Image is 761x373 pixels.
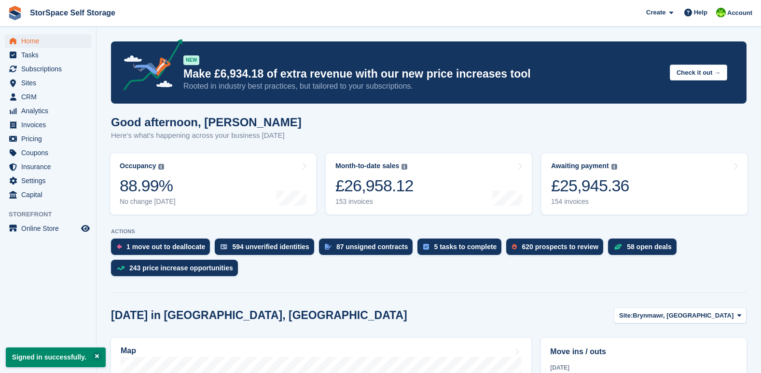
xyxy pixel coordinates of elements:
a: 58 open deals [608,239,681,260]
p: Signed in successfully. [6,347,106,367]
div: 1 move out to deallocate [126,243,205,251]
p: Here's what's happening across your business [DATE] [111,130,302,141]
a: Occupancy 88.99% No change [DATE] [110,153,316,214]
span: Storefront [9,210,96,219]
a: menu [5,146,91,160]
div: Awaiting payment [551,162,609,170]
span: CRM [21,90,79,104]
div: 243 price increase opportunities [129,264,233,272]
a: menu [5,48,91,62]
img: price_increase_opportunities-93ffe204e8149a01c8c9dc8f82e8f89637d9d84a8eef4429ea346261dce0b2c0.svg [117,266,125,270]
span: Create [646,8,665,17]
div: [DATE] [550,363,737,372]
span: Site: [619,311,633,320]
a: menu [5,174,91,187]
div: 594 unverified identities [232,243,309,251]
div: 58 open deals [627,243,672,251]
p: Rooted in industry best practices, but tailored to your subscriptions. [183,81,662,92]
span: Home [21,34,79,48]
a: menu [5,104,91,118]
div: Occupancy [120,162,156,170]
a: menu [5,62,91,76]
span: Invoices [21,118,79,132]
span: Tasks [21,48,79,62]
span: Insurance [21,160,79,173]
div: No change [DATE] [120,198,176,206]
div: Month-to-date sales [335,162,399,170]
div: 5 tasks to complete [434,243,497,251]
img: icon-info-grey-7440780725fd019a000dd9b08b2336e03edf1995a4989e88bcd33f0948082b44.svg [611,164,617,170]
img: icon-info-grey-7440780725fd019a000dd9b08b2336e03edf1995a4989e88bcd33f0948082b44.svg [158,164,164,170]
button: Check it out → [670,65,727,80]
p: Make £6,934.18 of extra revenue with our new price increases tool [183,67,662,81]
span: Analytics [21,104,79,118]
a: Preview store [80,223,91,234]
a: 87 unsigned contracts [319,239,418,260]
a: 620 prospects to review [506,239,608,260]
a: menu [5,160,91,173]
div: 87 unsigned contracts [336,243,408,251]
a: menu [5,222,91,235]
img: icon-info-grey-7440780725fd019a000dd9b08b2336e03edf1995a4989e88bcd33f0948082b44.svg [401,164,407,170]
a: menu [5,118,91,132]
span: Brynmawr, [GEOGRAPHIC_DATA] [633,311,733,320]
span: Sites [21,76,79,90]
span: Settings [21,174,79,187]
span: Online Store [21,222,79,235]
button: Site: Brynmawr, [GEOGRAPHIC_DATA] [614,307,747,323]
span: Account [727,8,752,18]
img: stora-icon-8386f47178a22dfd0bd8f6a31ec36ba5ce8667c1dd55bd0f319d3a0aa187defe.svg [8,6,22,20]
h1: Good afternoon, [PERSON_NAME] [111,116,302,129]
div: NEW [183,55,199,65]
img: task-75834270c22a3079a89374b754ae025e5fb1db73e45f91037f5363f120a921f8.svg [423,244,429,250]
a: Month-to-date sales £26,958.12 153 invoices [326,153,532,214]
img: price-adjustments-announcement-icon-8257ccfd72463d97f412b2fc003d46551f7dbcb40ab6d574587a9cd5c0d94... [115,39,183,94]
p: ACTIONS [111,228,747,235]
a: 594 unverified identities [215,239,319,260]
span: Subscriptions [21,62,79,76]
div: 154 invoices [551,198,629,206]
div: £26,958.12 [335,176,414,196]
span: Help [694,8,707,17]
a: 5 tasks to complete [417,239,506,260]
a: menu [5,132,91,146]
a: StorSpace Self Storage [26,5,119,21]
img: move_outs_to_deallocate_icon-f764333ba52eb49d3ac5e1228854f67142a1ed5810a6f6cc68b1a99e826820c5.svg [117,244,122,250]
img: prospect-51fa495bee0391a8d652442698ab0144808aea92771e9ea1ae160a38d050c398.svg [512,244,517,250]
span: Capital [21,188,79,201]
img: contract_signature_icon-13c848040528278c33f63329250d36e43548de30e8caae1d1a13099fd9432cc5.svg [325,244,332,250]
a: menu [5,188,91,201]
div: £25,945.36 [551,176,629,196]
a: Awaiting payment £25,945.36 154 invoices [541,153,747,214]
a: menu [5,76,91,90]
a: 1 move out to deallocate [111,239,215,260]
h2: Map [121,346,136,355]
a: 243 price increase opportunities [111,260,243,281]
a: menu [5,90,91,104]
div: 88.99% [120,176,176,196]
span: Pricing [21,132,79,146]
img: deal-1b604bf984904fb50ccaf53a9ad4b4a5d6e5aea283cecdc64d6e3604feb123c2.svg [614,243,622,250]
img: verify_identity-adf6edd0f0f0b5bbfe63781bf79b02c33cf7c696d77639b501bdc392416b5a36.svg [221,244,227,250]
h2: [DATE] in [GEOGRAPHIC_DATA], [GEOGRAPHIC_DATA] [111,309,407,322]
img: paul catt [716,8,726,17]
a: menu [5,34,91,48]
span: Coupons [21,146,79,160]
h2: Move ins / outs [550,346,737,358]
div: 153 invoices [335,198,414,206]
div: 620 prospects to review [522,243,598,251]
